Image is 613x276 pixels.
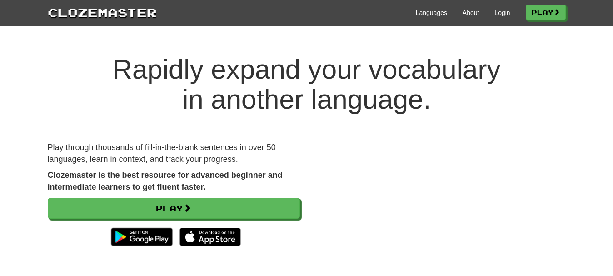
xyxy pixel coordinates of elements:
p: Play through thousands of fill-in-the-blank sentences in over 50 languages, learn in context, and... [48,142,300,165]
a: Languages [416,8,447,17]
img: Get it on Google Play [106,223,177,251]
a: Login [494,8,510,17]
a: Play [48,198,300,219]
a: About [463,8,479,17]
img: Download_on_the_App_Store_Badge_US-UK_135x40-25178aeef6eb6b83b96f5f2d004eda3bffbb37122de64afbaef7... [179,228,241,246]
a: Clozemaster [48,4,157,20]
a: Play [526,5,566,20]
strong: Clozemaster is the best resource for advanced beginner and intermediate learners to get fluent fa... [48,171,283,191]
